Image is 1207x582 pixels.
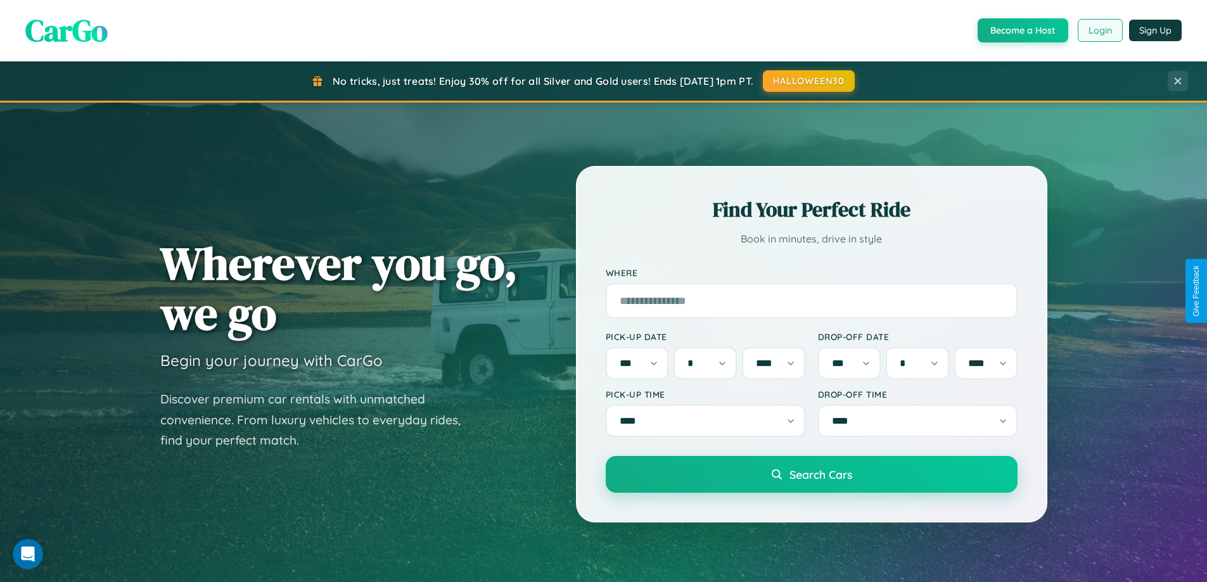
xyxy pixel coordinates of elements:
[25,9,108,51] span: CarGo
[818,389,1018,400] label: Drop-off Time
[818,331,1018,342] label: Drop-off Date
[160,351,383,370] h3: Begin your journey with CarGo
[160,389,477,451] p: Discover premium car rentals with unmatched convenience. From luxury vehicles to everyday rides, ...
[1129,20,1182,41] button: Sign Up
[333,75,753,87] span: No tricks, just treats! Enjoy 30% off for all Silver and Gold users! Ends [DATE] 1pm PT.
[763,70,855,92] button: HALLOWEEN30
[606,196,1018,224] h2: Find Your Perfect Ride
[978,18,1068,42] button: Become a Host
[789,467,852,481] span: Search Cars
[1078,19,1123,42] button: Login
[606,331,805,342] label: Pick-up Date
[606,456,1018,493] button: Search Cars
[13,539,43,569] iframe: Intercom live chat
[606,389,805,400] label: Pick-up Time
[1192,265,1201,317] div: Give Feedback
[606,230,1018,248] p: Book in minutes, drive in style
[606,267,1018,278] label: Where
[160,238,518,338] h1: Wherever you go, we go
